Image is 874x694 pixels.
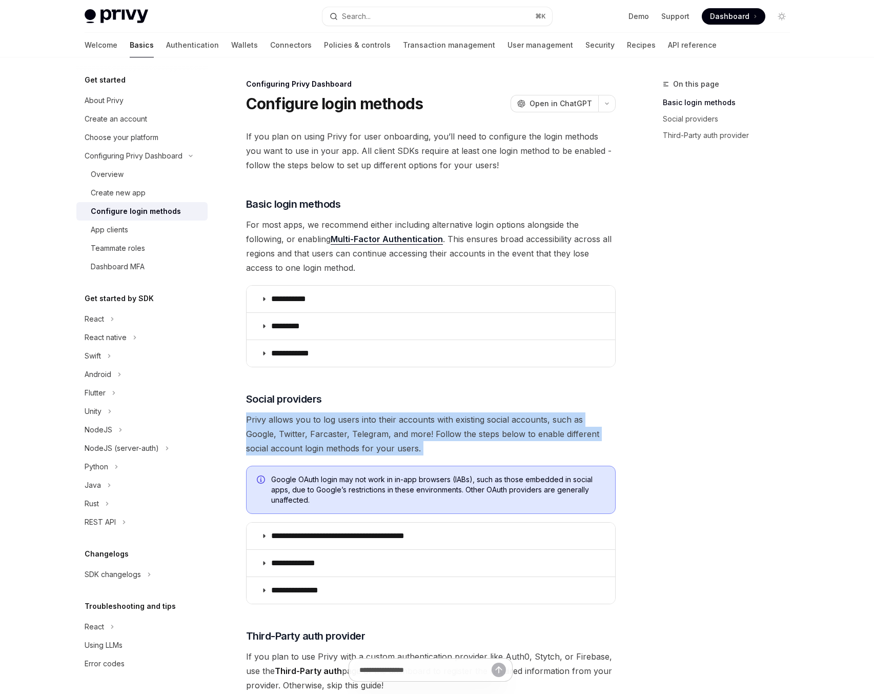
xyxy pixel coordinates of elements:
div: NodeJS (server-auth) [85,442,159,454]
div: Java [85,479,101,491]
span: Privy allows you to log users into their accounts with existing social accounts, such as Google, ... [246,412,616,455]
span: On this page [673,78,719,90]
h1: Configure login methods [246,94,423,113]
div: Create an account [85,113,147,125]
span: Basic login methods [246,197,341,211]
div: React native [85,331,127,344]
a: Configure login methods [76,202,208,221]
div: REST API [85,516,116,528]
div: NodeJS [85,424,112,436]
svg: Info [257,475,267,486]
a: Transaction management [403,33,495,57]
a: Demo [628,11,649,22]
button: Toggle React section [76,310,208,328]
a: Error codes [76,655,208,673]
button: Toggle dark mode [774,8,790,25]
div: Flutter [85,387,106,399]
div: Configuring Privy Dashboard [85,150,182,162]
a: Multi-Factor Authentication [331,234,443,245]
div: Unity [85,405,101,418]
button: Toggle NodeJS (server-auth) section [76,439,208,458]
div: App clients [91,224,128,236]
button: Toggle Flutter section [76,384,208,402]
a: Dashboard [702,8,765,25]
a: Create new app [76,184,208,202]
div: React [85,621,104,633]
span: ⌘ K [535,12,546,21]
button: Toggle Swift section [76,347,208,365]
div: Search... [342,10,371,23]
span: Open in ChatGPT [530,98,592,109]
div: Android [85,368,111,381]
div: About Privy [85,94,124,107]
button: Open search [322,7,552,26]
div: SDK changelogs [85,568,141,581]
div: Dashboard MFA [91,261,145,273]
button: Send message [492,663,506,677]
a: App clients [76,221,208,239]
span: Dashboard [710,11,749,22]
a: Security [585,33,615,57]
span: If you plan to use Privy with a custom authentication provider like Auth0, Stytch, or Firebase, u... [246,649,616,692]
a: Third-Party auth provider [663,127,798,144]
button: Toggle NodeJS section [76,421,208,439]
a: Authentication [166,33,219,57]
a: Teammate roles [76,239,208,257]
a: Overview [76,165,208,184]
div: React [85,313,104,325]
button: Toggle React native section [76,328,208,347]
div: Rust [85,498,99,510]
button: Toggle Rust section [76,494,208,513]
div: Choose your platform [85,131,158,144]
a: Create an account [76,110,208,128]
button: Toggle Android section [76,365,208,384]
button: Toggle REST API section [76,513,208,531]
div: Configuring Privy Dashboard [246,79,616,89]
div: Python [85,461,108,473]
a: Policies & controls [324,33,391,57]
h5: Changelogs [85,548,129,560]
img: light logo [85,9,148,24]
a: Basic login methods [663,94,798,111]
a: Connectors [270,33,312,57]
a: User management [507,33,573,57]
a: Social providers [663,111,798,127]
a: Dashboard MFA [76,257,208,276]
span: Social providers [246,392,322,406]
button: Open in ChatGPT [511,95,598,112]
a: API reference [668,33,717,57]
button: Toggle React section [76,618,208,636]
input: Ask a question... [359,659,492,681]
button: Toggle SDK changelogs section [76,565,208,584]
div: Using LLMs [85,639,123,651]
button: Toggle Configuring Privy Dashboard section [76,147,208,165]
span: For most apps, we recommend either including alternative login options alongside the following, o... [246,217,616,275]
a: Using LLMs [76,636,208,655]
div: Swift [85,350,101,362]
button: Toggle Java section [76,476,208,494]
div: Overview [91,168,124,181]
span: Third-Party auth provider [246,629,365,643]
div: Error codes [85,658,125,670]
button: Toggle Unity section [76,402,208,421]
span: Google OAuth login may not work in in-app browsers (IABs), such as those embedded in social apps,... [271,474,605,505]
h5: Troubleshooting and tips [85,600,176,612]
a: Support [661,11,689,22]
a: Basics [130,33,154,57]
h5: Get started by SDK [85,292,154,305]
div: Configure login methods [91,205,181,217]
a: Wallets [231,33,258,57]
h5: Get started [85,74,126,86]
button: Toggle Python section [76,458,208,476]
a: Recipes [627,33,656,57]
a: Choose your platform [76,128,208,147]
span: If you plan on using Privy for user onboarding, you’ll need to configure the login methods you wa... [246,129,616,172]
a: Welcome [85,33,117,57]
div: Teammate roles [91,242,145,254]
a: About Privy [76,91,208,110]
div: Create new app [91,187,146,199]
